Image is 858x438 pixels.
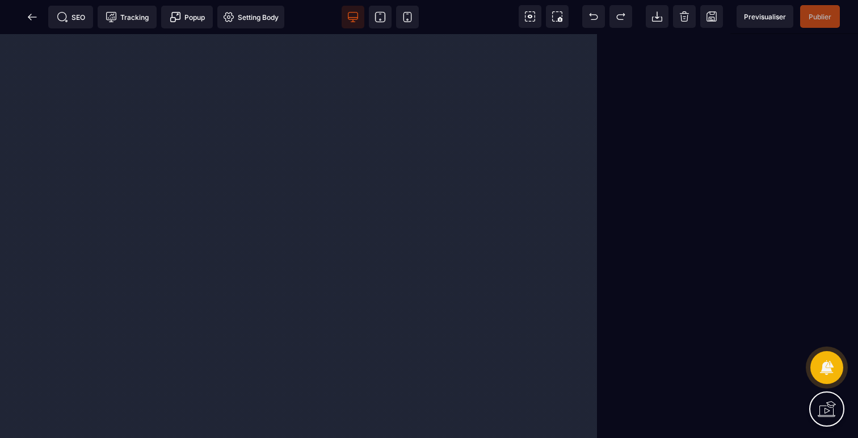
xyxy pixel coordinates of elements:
[57,11,85,23] span: SEO
[737,5,793,28] span: Preview
[223,11,279,23] span: Setting Body
[170,11,205,23] span: Popup
[106,11,149,23] span: Tracking
[809,12,831,21] span: Publier
[744,12,786,21] span: Previsualiser
[546,5,569,28] span: Screenshot
[519,5,541,28] span: View components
